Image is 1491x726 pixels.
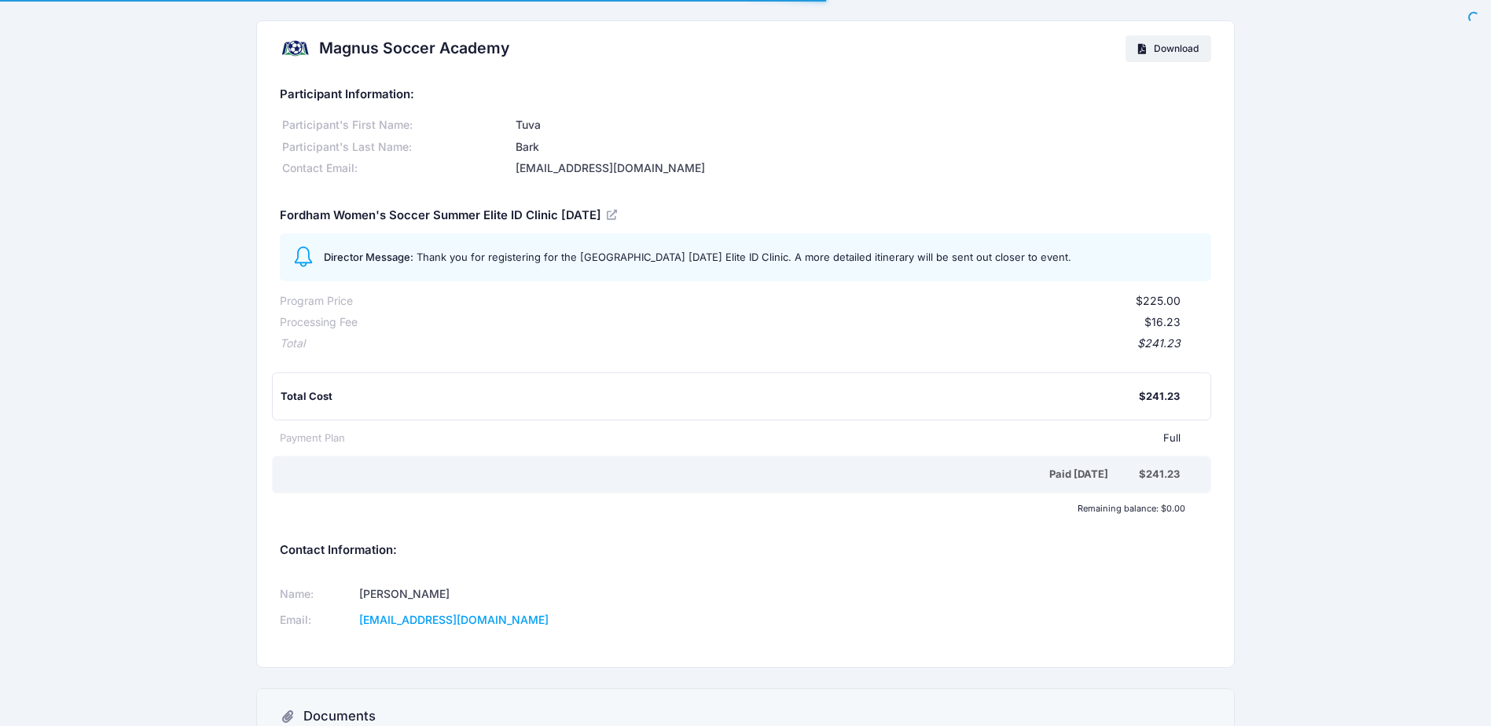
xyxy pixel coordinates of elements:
[359,613,549,626] a: [EMAIL_ADDRESS][DOMAIN_NAME]
[280,117,512,134] div: Participant's First Name:
[280,139,512,156] div: Participant's Last Name:
[345,431,1181,446] div: Full
[417,251,1071,263] span: Thank you for registering for the [GEOGRAPHIC_DATA] [DATE] Elite ID Clinic. A more detailed itine...
[283,467,1139,482] div: Paid [DATE]
[280,544,1211,558] h5: Contact Information:
[319,39,509,57] h2: Magnus Soccer Academy
[280,335,305,352] div: Total
[1154,42,1199,54] span: Download
[354,581,725,607] td: [PERSON_NAME]
[280,160,512,177] div: Contact Email:
[607,207,619,222] a: View Registration Details
[512,139,1210,156] div: Bark
[324,251,413,263] span: Director Message:
[280,88,1211,102] h5: Participant Information:
[280,209,619,223] h5: Fordham Women's Soccer Summer Elite ID Clinic [DATE]
[1139,389,1180,405] div: $241.23
[358,314,1181,331] div: $16.23
[280,293,353,310] div: Program Price
[272,504,1193,513] div: Remaining balance: $0.00
[280,431,345,446] div: Payment Plan
[1139,467,1180,482] div: $241.23
[512,160,1210,177] div: [EMAIL_ADDRESS][DOMAIN_NAME]
[280,607,354,634] td: Email:
[280,581,354,607] td: Name:
[1136,294,1181,307] span: $225.00
[280,314,358,331] div: Processing Fee
[305,335,1181,352] div: $241.23
[303,709,376,724] h3: Documents
[1126,35,1211,62] a: Download
[281,389,1139,405] div: Total Cost
[512,117,1210,134] div: Tuva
